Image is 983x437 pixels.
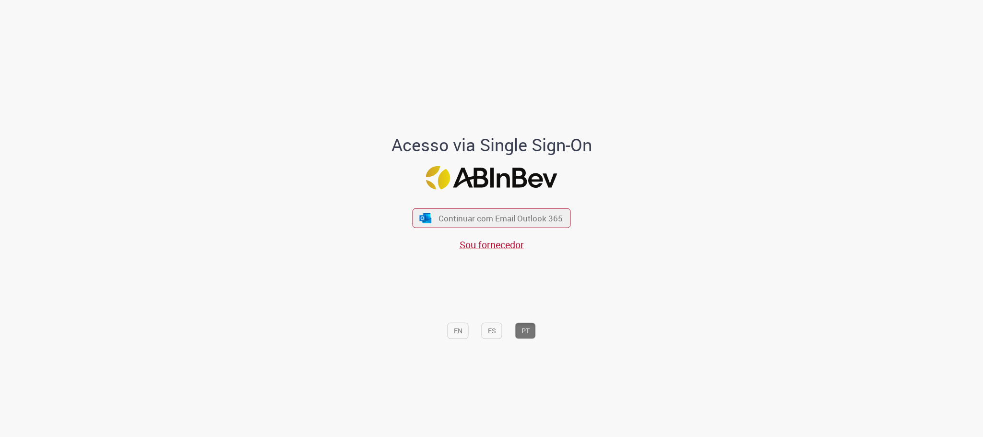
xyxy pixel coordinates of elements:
button: EN [448,323,469,339]
button: ES [482,323,502,339]
button: ícone Azure/Microsoft 360 Continuar com Email Outlook 365 [413,208,571,228]
img: Logo ABInBev [426,166,557,190]
button: PT [515,323,536,339]
img: ícone Azure/Microsoft 360 [418,213,432,223]
span: Continuar com Email Outlook 365 [438,213,563,224]
a: Sou fornecedor [460,238,524,251]
h1: Acesso via Single Sign-On [358,135,625,155]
